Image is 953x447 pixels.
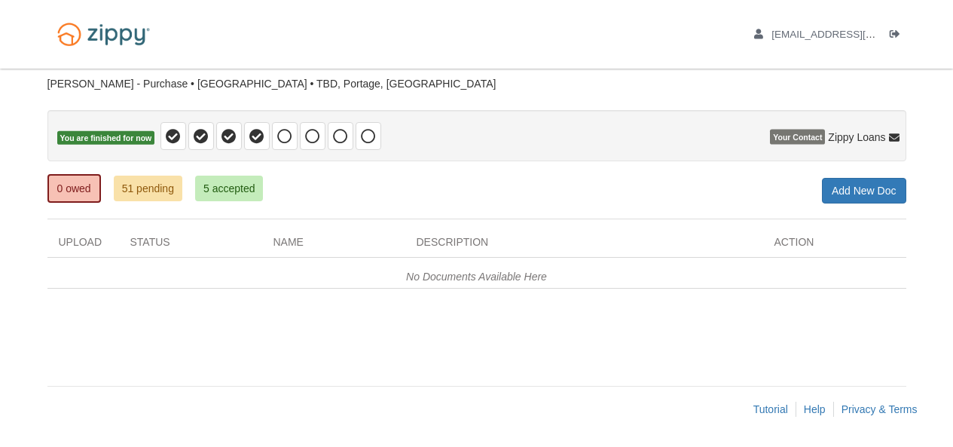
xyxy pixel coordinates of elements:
[804,403,826,415] a: Help
[114,176,182,201] a: 51 pending
[771,29,944,40] span: johnwitherow6977@gmail.com
[754,29,945,44] a: edit profile
[763,234,906,257] div: Action
[119,234,262,257] div: Status
[890,29,906,44] a: Log out
[770,130,825,145] span: Your Contact
[262,234,405,257] div: Name
[195,176,264,201] a: 5 accepted
[828,130,885,145] span: Zippy Loans
[47,15,160,54] img: Logo
[405,234,763,257] div: Description
[822,178,906,204] a: Add New Doc
[406,271,547,283] em: No Documents Available Here
[47,174,101,203] a: 0 owed
[842,403,918,415] a: Privacy & Terms
[57,130,155,145] span: You are finished for now
[753,403,788,415] a: Tutorial
[47,234,119,257] div: Upload
[47,78,906,90] div: [PERSON_NAME] - Purchase • [GEOGRAPHIC_DATA] • TBD, Portage, [GEOGRAPHIC_DATA]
